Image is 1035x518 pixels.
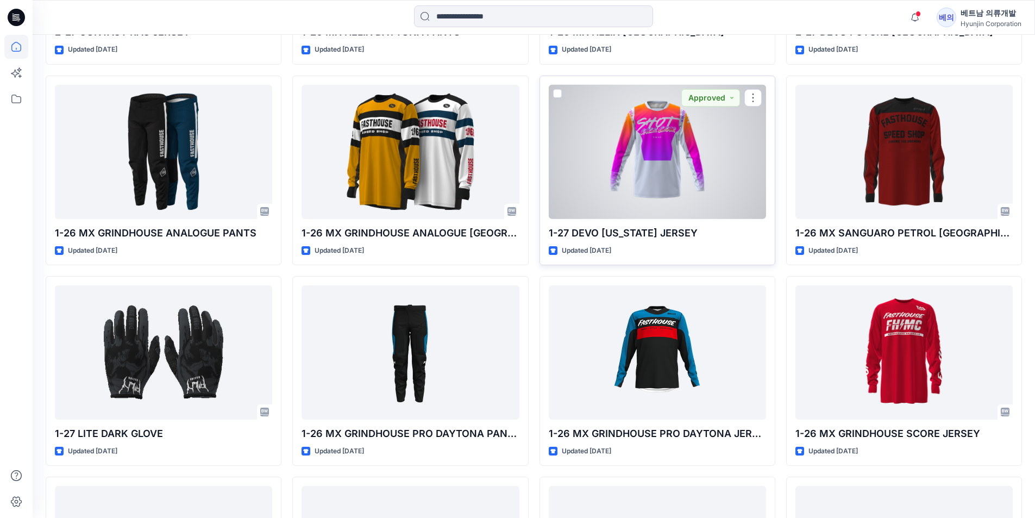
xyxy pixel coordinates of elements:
[808,44,858,55] p: Updated [DATE]
[795,426,1013,441] p: 1-26 MX GRINDHOUSE SCORE JERSEY
[55,85,272,219] a: 1-26 MX GRINDHOUSE ANALOGUE PANTS
[549,285,766,420] a: 1-26 MX GRINDHOUSE PRO DAYTONA JERSEY YOUTH
[795,285,1013,420] a: 1-26 MX GRINDHOUSE SCORE JERSEY
[562,446,611,457] p: Updated [DATE]
[961,7,1021,20] div: 베트남 의류개발
[961,20,1021,28] div: Hyunjin Corporation
[808,245,858,257] p: Updated [DATE]
[795,226,1013,241] p: 1-26 MX SANGUARO PETROL [GEOGRAPHIC_DATA]
[68,446,117,457] p: Updated [DATE]
[302,426,519,441] p: 1-26 MX GRINDHOUSE PRO DAYTONA PANTS YOUTH
[808,446,858,457] p: Updated [DATE]
[55,426,272,441] p: 1-27 LITE DARK GLOVE
[562,44,611,55] p: Updated [DATE]
[315,446,364,457] p: Updated [DATE]
[302,285,519,420] a: 1-26 MX GRINDHOUSE PRO DAYTONA PANTS YOUTH
[549,426,766,441] p: 1-26 MX GRINDHOUSE PRO DAYTONA JERSEY YOUTH
[68,245,117,257] p: Updated [DATE]
[549,226,766,241] p: 1-27 DEVO [US_STATE] JERSEY
[315,44,364,55] p: Updated [DATE]
[55,285,272,420] a: 1-27 LITE DARK GLOVE
[795,85,1013,219] a: 1-26 MX SANGUARO PETROL JERSEY
[302,226,519,241] p: 1-26 MX GRINDHOUSE ANALOGUE [GEOGRAPHIC_DATA]
[55,226,272,241] p: 1-26 MX GRINDHOUSE ANALOGUE PANTS
[549,85,766,219] a: 1-27 DEVO MONTANA JERSEY
[68,44,117,55] p: Updated [DATE]
[302,85,519,219] a: 1-26 MX GRINDHOUSE ANALOGUE JERSEY
[937,8,956,27] div: 베의
[315,245,364,257] p: Updated [DATE]
[562,245,611,257] p: Updated [DATE]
